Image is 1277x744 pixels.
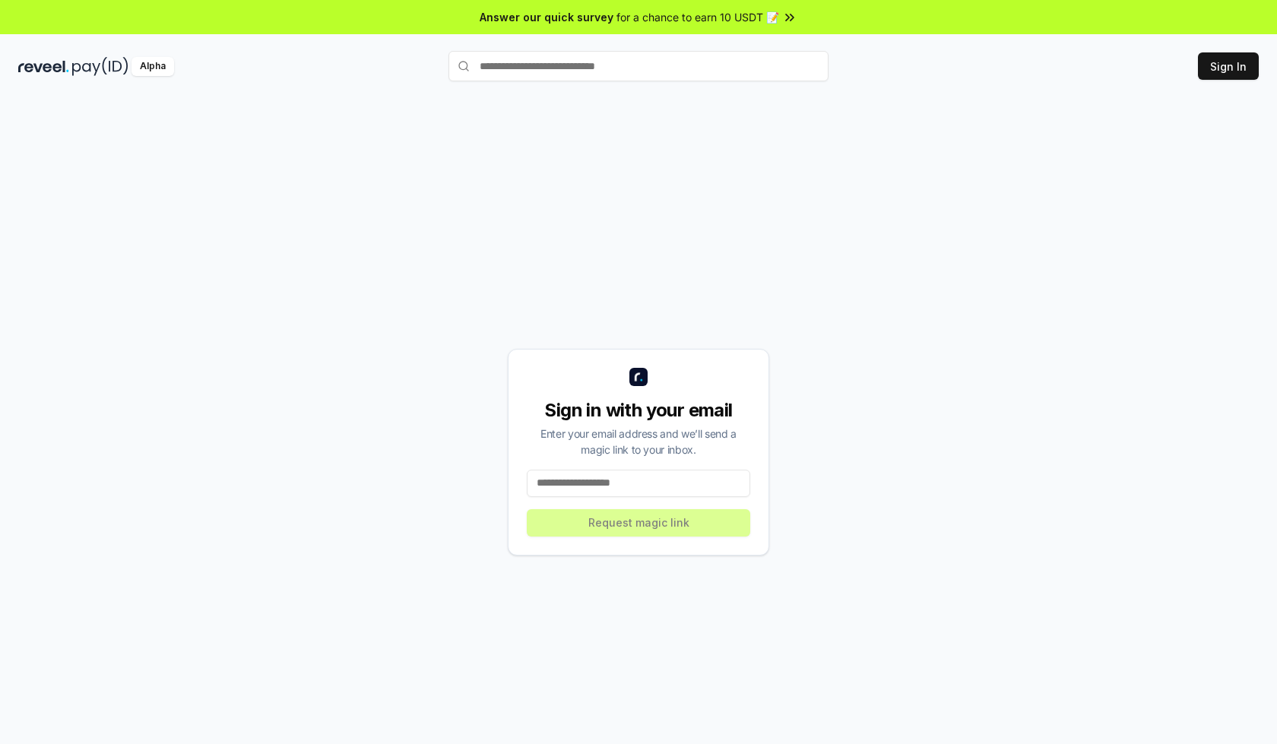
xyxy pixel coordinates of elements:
[1198,52,1259,80] button: Sign In
[616,9,779,25] span: for a chance to earn 10 USDT 📝
[527,398,750,423] div: Sign in with your email
[18,57,69,76] img: reveel_dark
[132,57,174,76] div: Alpha
[527,426,750,457] div: Enter your email address and we’ll send a magic link to your inbox.
[629,368,648,386] img: logo_small
[480,9,613,25] span: Answer our quick survey
[72,57,128,76] img: pay_id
